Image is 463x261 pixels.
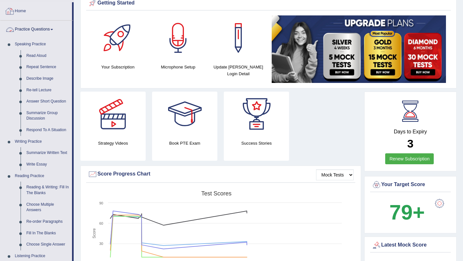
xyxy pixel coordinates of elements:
[372,180,449,190] div: Your Target Score
[23,239,72,250] a: Choose Single Answer
[12,170,72,182] a: Reading Practice
[23,61,72,73] a: Repeat Sentence
[12,39,72,50] a: Speaking Practice
[0,2,72,18] a: Home
[23,216,72,228] a: Re-order Paragraphs
[224,140,289,147] h4: Success Stories
[389,201,425,224] b: 79+
[23,50,72,62] a: Read Aloud
[12,136,72,148] a: Writing Practice
[23,228,72,239] a: Fill In The Blanks
[91,64,145,70] h4: Your Subscription
[212,64,265,77] h4: Update [PERSON_NAME] Login Detail
[92,228,96,239] tspan: Score
[201,190,232,197] tspan: Test scores
[23,147,72,159] a: Summarize Written Text
[385,153,434,164] a: Renew Subscription
[272,15,446,83] img: small5.jpg
[23,107,72,124] a: Summarize Group Discussion
[23,124,72,136] a: Respond To A Situation
[23,96,72,107] a: Answer Short Question
[23,85,72,96] a: Re-tell Lecture
[0,21,72,37] a: Practice Questions
[372,129,449,135] h4: Days to Expiry
[23,182,72,199] a: Reading & Writing: Fill In The Blanks
[407,137,413,150] b: 3
[372,240,449,250] div: Latest Mock Score
[80,140,146,147] h4: Strategy Videos
[99,242,103,246] text: 30
[23,73,72,85] a: Describe Image
[23,199,72,216] a: Choose Multiple Answers
[99,221,103,225] text: 60
[88,169,354,179] div: Score Progress Chart
[151,64,205,70] h4: Microphone Setup
[152,140,217,147] h4: Book PTE Exam
[99,201,103,205] text: 90
[23,159,72,170] a: Write Essay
